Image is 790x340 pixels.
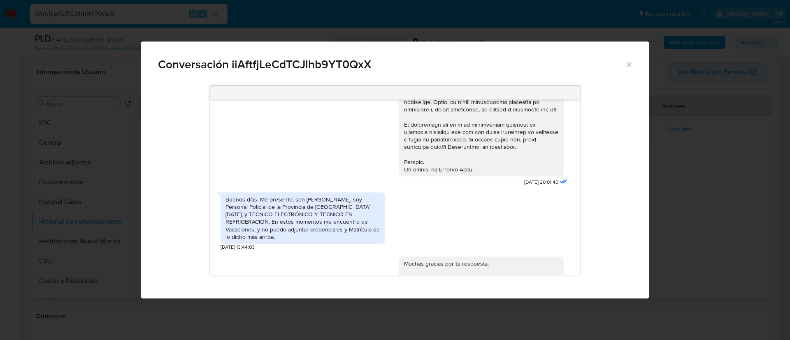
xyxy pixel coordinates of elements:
[141,42,649,299] div: Comunicación
[625,60,632,68] button: Cerrar
[158,59,625,70] span: Conversación iiAftfjLeCdTCJlhb9YT0QxX
[225,196,380,241] div: Buenos días. Me presento, son [PERSON_NAME], soy Personal Policial de la Provincia de [GEOGRAPHIC...
[221,244,255,251] span: [DATE] 13:44:03
[524,179,558,186] span: [DATE] 20:01:40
